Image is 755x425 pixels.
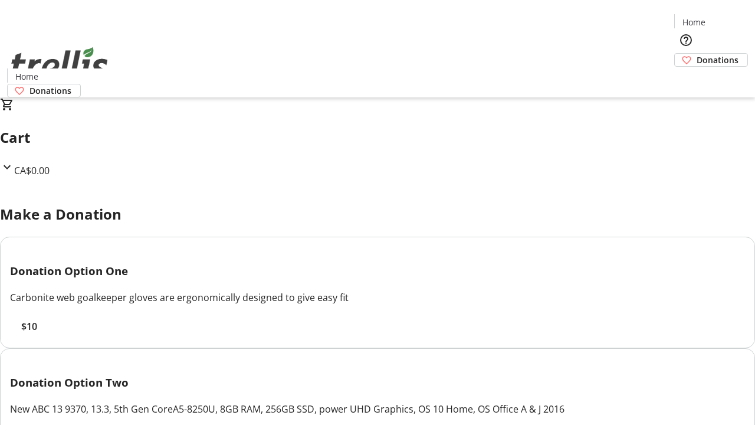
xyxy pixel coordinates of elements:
a: Home [8,70,45,83]
span: Home [15,70,38,83]
span: Donations [29,84,71,97]
span: Donations [697,54,738,66]
h3: Donation Option One [10,263,745,279]
span: $10 [21,319,37,334]
div: New ABC 13 9370, 13.3, 5th Gen CoreA5-8250U, 8GB RAM, 256GB SSD, power UHD Graphics, OS 10 Home, ... [10,402,745,416]
span: CA$0.00 [14,164,50,177]
button: Help [674,28,698,52]
button: Cart [674,67,698,90]
img: Orient E2E Organization CMEONMH8dm's Logo [7,34,112,93]
button: $10 [10,319,48,334]
a: Donations [7,84,81,97]
span: Home [682,16,705,28]
a: Home [675,16,713,28]
a: Donations [674,53,748,67]
div: Carbonite web goalkeeper gloves are ergonomically designed to give easy fit [10,290,745,305]
h3: Donation Option Two [10,374,745,391]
